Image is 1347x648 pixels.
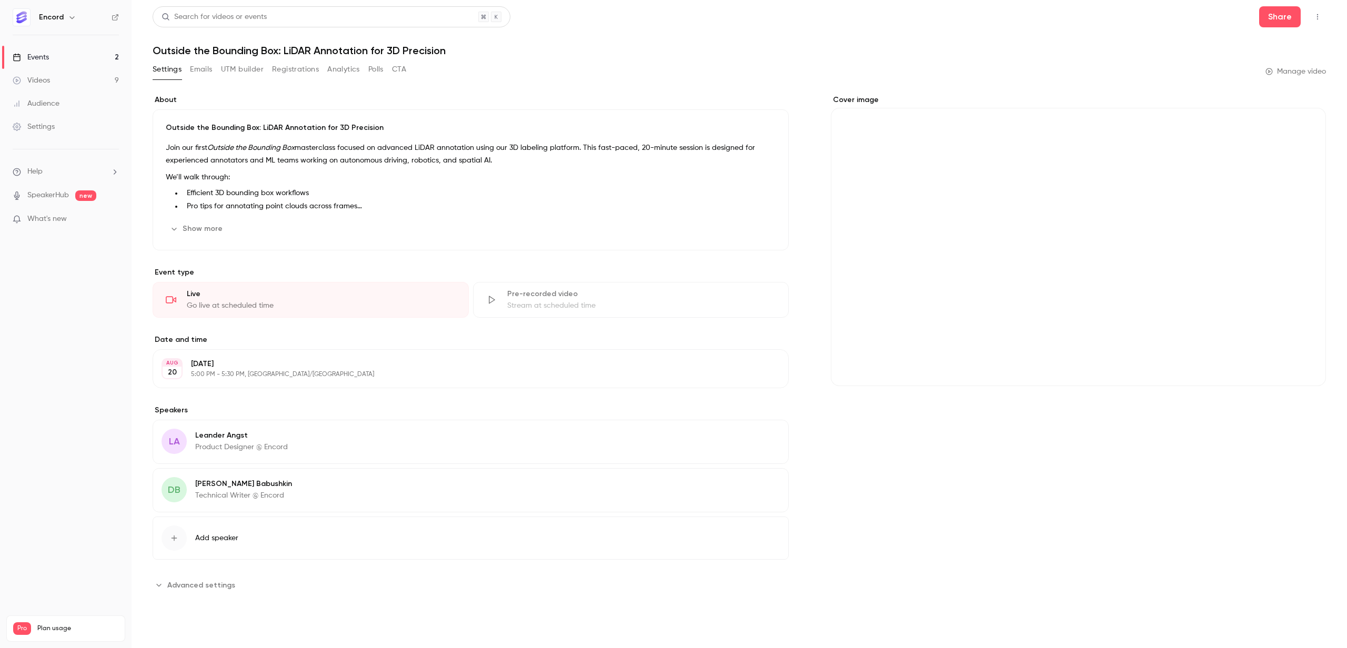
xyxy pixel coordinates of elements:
div: LALeander AngstProduct Designer @ Encord [153,420,789,464]
li: Efficient 3D bounding box workflows [183,188,776,199]
div: Audience [13,98,59,109]
span: What's new [27,214,67,225]
span: Advanced settings [167,580,235,591]
span: Plan usage [37,624,118,633]
p: [PERSON_NAME] Babushkin [195,479,292,489]
p: 20 [168,367,177,378]
p: We’ll walk through: [166,171,776,184]
div: Pre-recorded videoStream at scheduled time [473,282,789,318]
span: Help [27,166,43,177]
button: Advanced settings [153,576,242,593]
label: Date and time [153,335,789,345]
label: Cover image [831,95,1326,105]
button: Add speaker [153,517,789,560]
div: Stream at scheduled time [507,300,776,311]
em: Outside the Bounding Box [207,144,295,151]
p: Event type [153,267,789,278]
span: Pro [13,622,31,635]
p: [DATE] [191,359,733,369]
section: Advanced settings [153,576,789,593]
button: Show more [166,220,229,237]
div: Live [187,289,456,299]
span: DB [168,483,180,497]
p: Leander Angst [195,430,288,441]
button: Emails [190,61,212,78]
a: SpeakerHub [27,190,69,201]
button: Share [1259,6,1301,27]
a: Manage video [1265,66,1326,77]
button: Registrations [272,61,319,78]
div: DB[PERSON_NAME] BabushkinTechnical Writer @ Encord [153,468,789,512]
label: About [153,95,789,105]
p: Outside the Bounding Box: LiDAR Annotation for 3D Precision [166,123,776,133]
img: Encord [13,9,30,26]
label: Speakers [153,405,789,416]
p: Product Designer @ Encord [195,442,288,452]
p: 5:00 PM - 5:30 PM, [GEOGRAPHIC_DATA]/[GEOGRAPHIC_DATA] [191,370,733,379]
button: UTM builder [221,61,264,78]
span: new [75,190,96,201]
span: LA [169,434,180,449]
div: Settings [13,121,55,132]
li: Pro tips for annotating point clouds across frames [183,201,776,212]
button: Settings [153,61,182,78]
h6: Encord [39,12,64,23]
div: LiveGo live at scheduled time [153,282,469,318]
iframe: Noticeable Trigger [106,215,119,224]
h1: Outside the Bounding Box: LiDAR Annotation for 3D Precision [153,44,1326,57]
button: CTA [392,61,406,78]
p: Technical Writer @ Encord [195,490,292,501]
li: help-dropdown-opener [13,166,119,177]
p: Join our first masterclass focused on advanced LiDAR annotation using our 3D labeling platform. T... [166,141,776,167]
section: Cover image [831,95,1326,386]
div: AUG [163,359,182,367]
div: Go live at scheduled time [187,300,456,311]
div: Pre-recorded video [507,289,776,299]
div: Videos [13,75,50,86]
button: Analytics [327,61,360,78]
button: Polls [368,61,384,78]
div: Events [13,52,49,63]
span: Add speaker [195,533,238,543]
div: Search for videos or events [162,12,267,23]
